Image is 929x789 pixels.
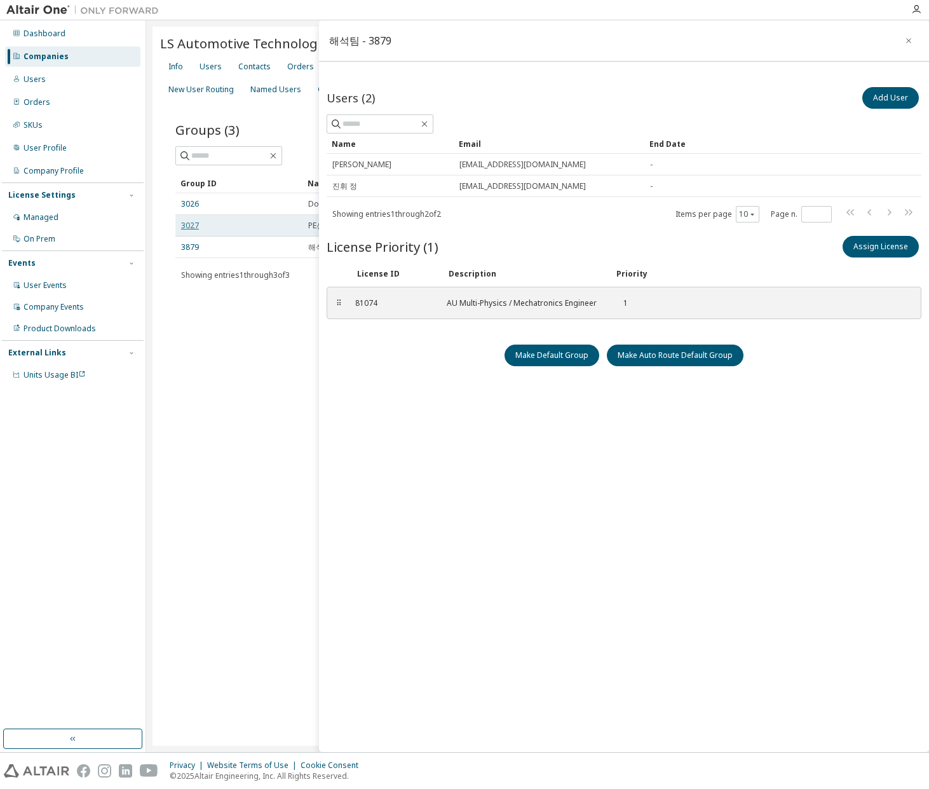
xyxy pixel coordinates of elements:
div: SKUs [24,120,43,130]
img: facebook.svg [77,764,90,778]
img: instagram.svg [98,764,111,778]
div: Users [200,62,222,72]
span: Door모듈설계팀 [308,199,365,209]
div: End Date [649,134,886,154]
div: License Settings [8,190,76,200]
div: AU Multi-Physics / Mechatronics Engineer [447,298,599,308]
p: © 2025 Altair Engineering, Inc. All Rights Reserved. [170,771,366,781]
span: Showing entries 1 through 3 of 3 [181,270,290,280]
button: Make Auto Route Default Group [607,345,743,366]
div: Email [459,134,639,154]
a: 3026 [181,199,199,209]
div: Description [449,269,601,279]
div: ⠿ [335,298,342,308]
div: Events [8,258,36,268]
div: On Prem [24,234,55,244]
img: youtube.svg [140,764,158,778]
div: Priority [616,269,648,279]
span: Items per page [675,206,759,223]
div: Cookie Consent [301,760,366,771]
div: Product Downloads [24,324,96,334]
span: PE선행개발팀 [308,221,355,231]
button: 10 [739,209,756,219]
div: External Links [8,348,66,358]
div: Website Terms of Use [207,760,301,771]
span: 진휘 정 [332,181,357,191]
div: Users [24,74,46,85]
span: Units Usage BI [24,369,86,380]
button: Assign License [843,236,919,257]
div: Contacts [238,62,271,72]
span: Users (2) [327,90,375,106]
span: [EMAIL_ADDRESS][DOMAIN_NAME] [459,160,586,170]
div: Orders [287,62,314,72]
div: Dashboard [24,29,65,39]
span: [EMAIL_ADDRESS][DOMAIN_NAME] [459,181,586,191]
div: User Events [24,280,67,291]
span: LS Automotive Technologies Co., Ltd. - 33255 [160,34,436,52]
div: User Profile [24,143,67,153]
div: Name [308,173,456,193]
div: 81074 [355,298,431,308]
span: Showing entries 1 through 2 of 2 [332,209,441,219]
span: 해석팀 [308,242,331,252]
button: Add User [862,87,919,109]
img: Altair One [6,4,165,17]
span: Groups (3) [175,121,240,139]
img: altair_logo.svg [4,764,69,778]
div: Group ID [180,173,297,193]
div: Named Users [250,85,301,95]
div: Companies [24,51,69,62]
div: 해석팀 - 3879 [329,36,391,46]
div: Managed [24,212,58,223]
div: 1 [614,298,628,308]
div: New User Routing [168,85,234,95]
span: - [650,181,653,191]
a: 3027 [181,221,199,231]
span: [PERSON_NAME] [332,160,391,170]
div: Privacy [170,760,207,771]
img: linkedin.svg [119,764,132,778]
div: License ID [357,269,433,279]
a: 3879 [181,242,199,252]
button: Make Default Group [505,345,599,366]
div: On Prem [318,85,349,95]
div: Company Events [24,302,84,312]
span: Page n. [771,206,832,223]
span: License Priority (1) [327,238,438,256]
div: Info [168,62,183,72]
div: Name [332,134,449,154]
span: - [650,160,653,170]
div: Orders [24,97,50,107]
div: Company Profile [24,166,84,176]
